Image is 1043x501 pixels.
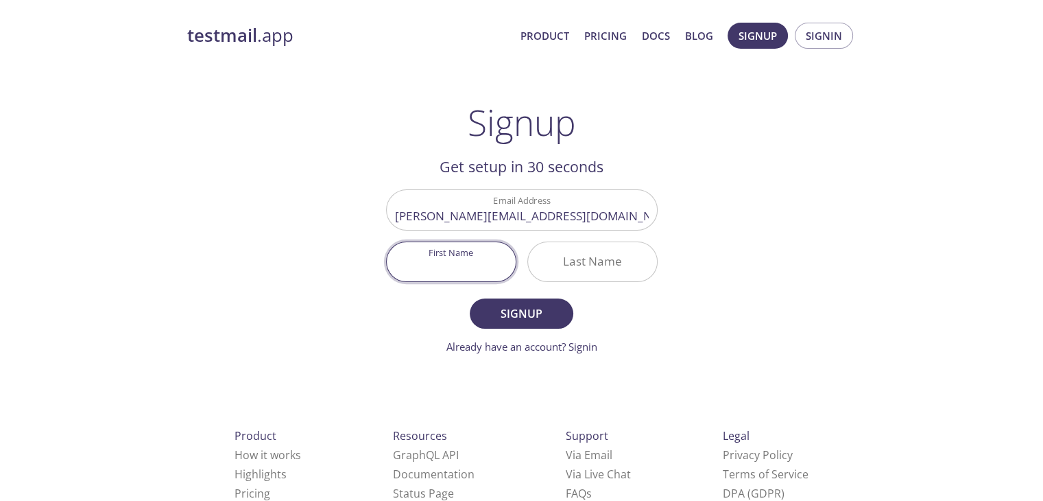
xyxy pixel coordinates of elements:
strong: testmail [187,23,257,47]
a: Pricing [235,486,270,501]
a: Via Email [566,447,612,463]
a: GraphQL API [393,447,459,463]
h2: Get setup in 30 seconds [386,155,658,178]
span: Legal [723,428,750,443]
span: Support [566,428,608,443]
a: Documentation [393,467,475,482]
button: Signup [470,299,573,329]
button: Signup [728,23,788,49]
span: Product [235,428,276,443]
a: DPA (GDPR) [723,486,784,501]
a: Pricing [584,27,627,45]
h1: Signup [468,102,576,143]
span: Signin [806,27,842,45]
a: Docs [642,27,670,45]
a: How it works [235,447,301,463]
a: Terms of Service [723,467,808,482]
button: Signin [795,23,853,49]
a: Via Live Chat [566,467,631,482]
a: Product [520,27,569,45]
a: FAQ [566,486,592,501]
a: Privacy Policy [723,447,793,463]
span: Signup [739,27,777,45]
span: Signup [485,304,558,323]
a: Status Page [393,486,454,501]
a: Already have an account? Signin [446,340,597,353]
a: Blog [685,27,713,45]
span: Resources [393,428,447,443]
a: Highlights [235,467,287,482]
span: s [586,486,592,501]
a: testmail.app [187,24,509,47]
